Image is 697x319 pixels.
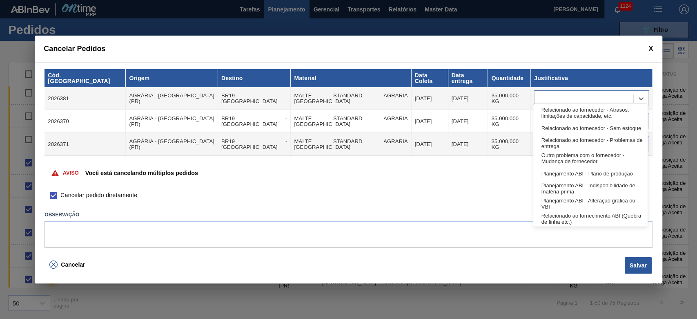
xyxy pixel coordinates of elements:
[126,69,218,87] th: Origem
[448,156,488,179] td: [DATE]
[44,45,105,53] span: Cancelar Pedidos
[533,211,648,227] div: Relacionado ao fornecimento ABI (Quebra de linha etc.)
[85,170,198,176] p: Você está cancelando múltiplos pedidos
[126,110,218,133] td: AGRÁRIA - [GEOGRAPHIC_DATA] (PR)
[533,121,648,136] div: Relacionado ao fornecedor - Sem estoque
[531,69,652,87] th: Justificativa
[218,69,291,87] th: Destino
[45,69,126,87] th: Cód. [GEOGRAPHIC_DATA]
[45,209,652,221] label: Observação
[63,170,79,176] p: Aviso
[533,196,648,211] div: Planejamento ABI - Alteração gráfica ou VBI
[533,136,648,151] div: Relacionado ao fornecedor - Problemas de entrega
[448,87,488,110] td: [DATE]
[448,133,488,156] td: [DATE]
[625,257,652,274] button: Salvar
[448,69,488,87] th: Data entrega
[412,133,448,156] td: [DATE]
[218,156,291,179] td: BR19 - [GEOGRAPHIC_DATA]
[45,256,90,273] button: Cancelar
[412,110,448,133] td: [DATE]
[218,110,291,133] td: BR19 - [GEOGRAPHIC_DATA]
[533,106,648,121] div: Relacionado ao fornecedor - Atrasos, limitações de capacidade, etc.
[533,181,648,196] div: Planejamento ABI - Indisponibilidade de matéria-prima
[45,110,126,133] td: 2026370
[45,156,126,179] td: 2026380
[448,110,488,133] td: [DATE]
[488,156,531,179] td: 35.000,000 KG
[488,69,531,87] th: Quantidade
[126,156,218,179] td: AGRÁRIA - [GEOGRAPHIC_DATA] (PR)
[60,191,137,200] span: Cancelar pedido diretamente
[412,87,448,110] td: [DATE]
[412,156,448,179] td: [DATE]
[45,87,126,110] td: 2026381
[488,110,531,133] td: 35.000,000 KG
[291,110,411,133] td: MALTE STANDARD AGRARIA [GEOGRAPHIC_DATA]
[218,87,291,110] td: BR19 - [GEOGRAPHIC_DATA]
[126,87,218,110] td: AGRÁRIA - [GEOGRAPHIC_DATA] (PR)
[291,133,411,156] td: MALTE STANDARD AGRARIA [GEOGRAPHIC_DATA]
[126,133,218,156] td: AGRÁRIA - [GEOGRAPHIC_DATA] (PR)
[488,133,531,156] td: 35.000,000 KG
[291,69,411,87] th: Material
[45,133,126,156] td: 2026371
[533,151,648,166] div: Outro problema com o fornecedor - Mudança de fornecedor
[218,133,291,156] td: BR19 - [GEOGRAPHIC_DATA]
[291,156,411,179] td: MALTE STANDARD AGRARIA [GEOGRAPHIC_DATA]
[291,87,411,110] td: MALTE STANDARD AGRARIA [GEOGRAPHIC_DATA]
[412,69,448,87] th: Data Coleta
[533,166,648,181] div: Planejamento ABI - Plano de produção
[61,261,85,268] span: Cancelar
[488,87,531,110] td: 35.000,000 KG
